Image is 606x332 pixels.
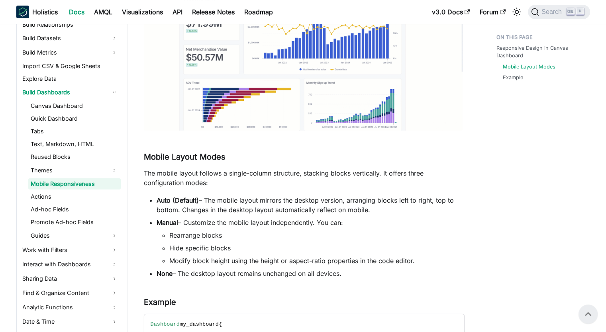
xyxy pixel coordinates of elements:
[28,113,121,124] a: Quick Dashboard
[144,152,465,162] h3: Mobile Layout Modes
[20,61,121,72] a: Import CSV & Google Sheets
[168,6,187,18] a: API
[28,100,121,111] a: Canvas Dashboard
[239,6,278,18] a: Roadmap
[28,151,121,162] a: Reused Blocks
[28,191,121,202] a: Actions
[219,321,222,327] span: {
[151,321,180,327] span: Dashboard
[20,258,121,271] a: Interact with Dashboards
[503,74,523,81] a: Example
[579,305,598,324] button: Scroll back to top
[28,229,121,242] a: Guides
[169,230,465,240] li: Rearrange blocks
[169,256,465,266] li: Modify block height using the height or aspect-ratio properties in the code editor.
[28,178,121,189] a: Mobile Responsiveness
[503,63,555,70] a: Mobile Layout Modes
[64,6,89,18] a: Docs
[20,73,121,84] a: Explore Data
[28,204,121,215] a: Ad-hoc Fields
[144,297,465,307] h3: Example
[576,8,584,15] kbd: K
[157,219,178,227] strong: Manual
[187,6,239,18] a: Release Notes
[28,126,121,137] a: Tabs
[89,6,117,18] a: AMQL
[539,8,567,16] span: Search
[475,6,510,18] a: Forum
[20,46,121,59] a: Build Metrics
[157,269,465,278] li: – The desktop layout remains unchanged on all devices.
[528,5,590,19] button: Search (Ctrl+K)
[20,32,121,45] a: Build Datasets
[32,7,58,17] b: Holistics
[144,168,465,187] p: The mobile layout follows a single-column structure, stacking blocks vertically. It offers three ...
[180,321,219,327] span: my_dashboard
[20,19,121,30] a: Build Relationships
[20,315,121,328] a: Date & Time
[20,287,121,299] a: Find & Organize Content
[28,217,121,228] a: Promote Ad-hoc Fields
[157,218,465,266] li: – Customize the mobile layout independently. You can:
[496,44,585,59] a: Responsive Design in Canvas Dashboard
[117,6,168,18] a: Visualizations
[20,86,121,99] a: Build Dashboards
[8,24,128,332] nav: Docs sidebar
[157,195,465,215] li: – The mobile layout mirrors the desktop version, arranging blocks left to right, top to bottom. C...
[157,196,199,204] strong: Auto (Default)
[16,6,58,18] a: HolisticsHolistics
[28,164,121,177] a: Themes
[16,6,29,18] img: Holistics
[157,270,173,277] strong: None
[20,301,121,314] a: Analytic Functions
[427,6,475,18] a: v3.0 Docs
[28,139,121,150] a: Text, Markdown, HTML
[20,244,121,256] a: Work with Filters
[20,272,121,285] a: Sharing Data
[169,243,465,253] li: Hide specific blocks
[510,6,523,18] button: Switch between dark and light mode (currently light mode)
